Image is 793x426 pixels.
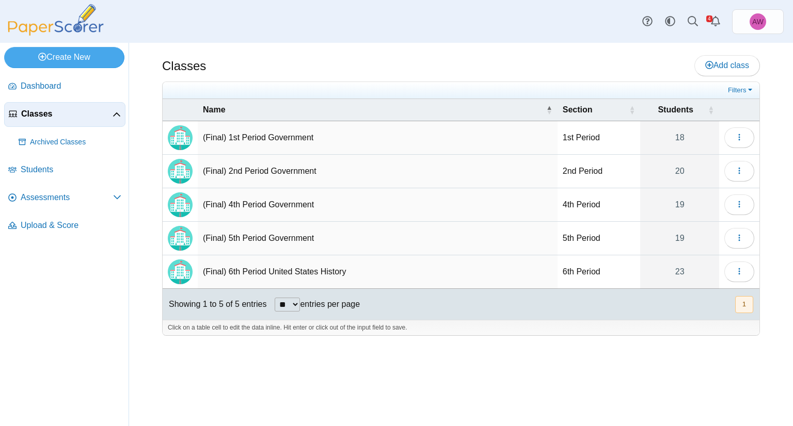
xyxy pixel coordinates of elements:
a: Students [4,158,125,183]
td: (Final) 5th Period Government [198,222,558,255]
img: Locally created class [168,192,193,217]
td: (Final) 2nd Period Government [198,155,558,188]
span: Assessments [21,192,113,203]
a: Alerts [704,10,727,33]
td: 2nd Period [558,155,641,188]
td: 1st Period [558,121,641,155]
span: Dashboard [21,80,121,92]
div: Click on a table cell to edit the data inline. Hit enter or click out of the input field to save. [163,320,759,335]
img: Locally created class [168,159,193,184]
a: 19 [640,188,719,221]
span: Archived Classes [30,137,121,148]
span: Students : Activate to sort [708,105,714,115]
a: Upload & Score [4,214,125,238]
span: Section [563,104,627,116]
td: 4th Period [558,188,641,222]
span: Students [645,104,706,116]
img: Locally created class [168,226,193,251]
td: 6th Period [558,255,641,289]
a: Add class [694,55,760,76]
img: Locally created class [168,259,193,284]
a: Adam Williams [732,9,784,34]
span: Name : Activate to invert sorting [546,105,552,115]
span: Section : Activate to sort [629,105,635,115]
a: PaperScorer [4,28,107,37]
button: 1 [735,296,753,313]
span: Classes [21,108,113,120]
span: Upload & Score [21,220,121,231]
img: Locally created class [168,125,193,150]
nav: pagination [734,296,753,313]
a: Assessments [4,186,125,210]
a: 19 [640,222,719,255]
span: Add class [705,61,749,70]
span: Name [203,104,544,116]
a: Create New [4,47,124,68]
img: PaperScorer [4,4,107,36]
span: Adam Williams [750,13,766,30]
label: entries per page [300,300,360,308]
a: 20 [640,155,719,188]
td: 5th Period [558,222,641,255]
h1: Classes [162,57,206,75]
a: Filters [725,85,757,95]
a: Dashboard [4,74,125,99]
span: Adam Williams [752,18,764,25]
td: (Final) 4th Period Government [198,188,558,222]
span: Students [21,164,121,175]
a: 23 [640,255,719,288]
div: Showing 1 to 5 of 5 entries [163,289,266,320]
a: Archived Classes [14,130,125,155]
td: (Final) 1st Period Government [198,121,558,155]
td: (Final) 6th Period United States History [198,255,558,289]
a: Classes [4,102,125,127]
a: 18 [640,121,719,154]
